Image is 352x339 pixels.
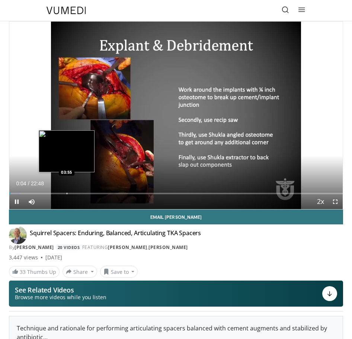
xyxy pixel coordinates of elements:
button: Share [63,266,97,278]
button: Pause [9,194,24,209]
p: See Related Videos [15,286,106,294]
a: 33 Thumbs Up [9,266,60,278]
h4: Squirrel Spacers: Enduring, Balanced, Articulating TKA Spacers [30,229,201,241]
img: Avatar [9,226,27,244]
a: Email [PERSON_NAME] [9,210,343,224]
button: Playback Rate [313,194,328,209]
video-js: Video Player [9,22,343,209]
a: [PERSON_NAME] [108,244,147,250]
div: [DATE] [45,254,62,261]
span: 3,447 views [9,254,38,261]
span: / [28,180,29,186]
span: Browse more videos while you listen [15,294,106,301]
a: [PERSON_NAME] [15,244,54,250]
div: Progress Bar [9,193,343,194]
button: Save to [100,266,138,278]
span: 0:04 [16,180,26,186]
button: Mute [24,194,39,209]
div: By FEATURING , [9,244,343,251]
a: [PERSON_NAME] [148,244,188,250]
button: Fullscreen [328,194,343,209]
img: VuMedi Logo [47,7,86,14]
a: 20 Videos [55,244,82,250]
img: image.jpeg [39,130,95,172]
button: See Related Videos Browse more videos while you listen [9,281,343,307]
span: 22:48 [31,180,44,186]
span: 33 [20,268,26,275]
